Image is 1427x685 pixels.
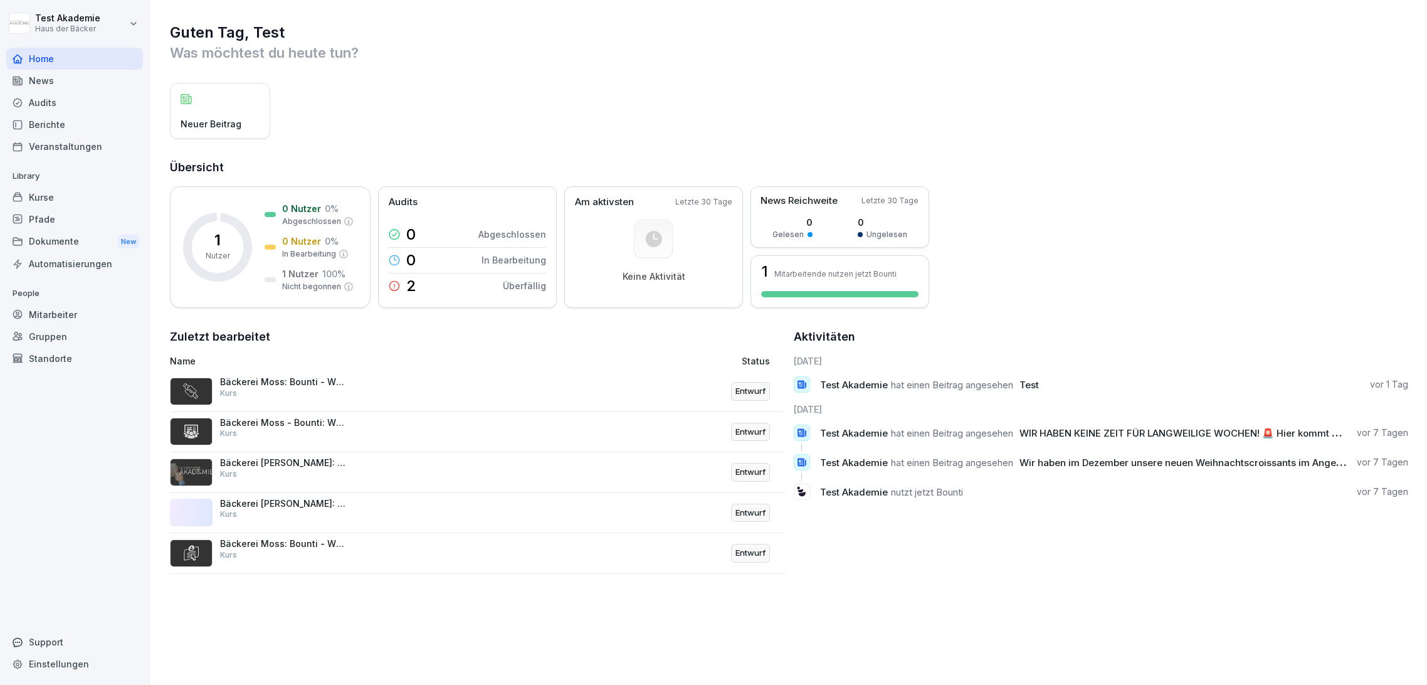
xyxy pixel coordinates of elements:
p: 2 [406,279,416,294]
div: New [118,235,139,249]
p: Kurs [220,388,237,399]
p: Abgeschlossen [282,216,341,227]
p: Mitarbeitende nutzen jetzt Bounti [774,269,897,279]
a: Automatisierungen [6,253,143,275]
p: Haus der Bäcker [35,24,100,33]
h6: [DATE] [794,403,1409,416]
p: Library [6,166,143,186]
img: s78w77shk91l4aeybtorc9h7.png [170,459,213,486]
a: Pfade [6,208,143,230]
a: Einstellungen [6,653,143,675]
span: Test Akademie [820,457,888,469]
p: Letzte 30 Tage [675,196,732,208]
span: nutzt jetzt Bounti [891,486,963,498]
p: 0 Nutzer [282,202,321,215]
h6: [DATE] [794,354,1409,368]
a: Standorte [6,348,143,369]
p: In Bearbeitung [282,248,336,260]
div: Support [6,631,143,653]
p: Entwurf [735,385,766,398]
p: Abgeschlossen [478,228,546,241]
a: Audits [6,92,143,114]
span: Test Akademie [820,379,888,391]
a: Bäckerei [PERSON_NAME]: Bounti - Wie erzeuge ich einen Kursbericht?KursEntwurf [170,493,785,534]
p: Gelesen [772,229,804,240]
span: Test Akademie [820,427,888,439]
h2: Übersicht [170,159,1408,176]
span: hat einen Beitrag angesehen [891,457,1013,469]
p: 0 [406,253,416,268]
p: Bäckerei [PERSON_NAME]: Wie lade ich mir die Bounti App herunter? [220,457,345,469]
p: Kurs [220,550,237,561]
div: Dokumente [6,230,143,253]
p: News Reichweite [761,194,838,208]
p: Entwurf [735,547,766,560]
p: Name [170,354,560,368]
p: Am aktivsten [575,195,634,210]
a: Bäckerei Moss: Bounti - Wie wird ein Kurs zugewiesen?KursEntwurf [170,371,785,412]
a: Bäckerei [PERSON_NAME]: Wie lade ich mir die Bounti App herunter?KursEntwurf [170,452,785,493]
div: News [6,70,143,92]
p: Was möchtest du heute tun? [170,43,1408,63]
div: Home [6,48,143,70]
h3: 1 [761,264,768,279]
p: vor 1 Tag [1370,378,1408,391]
p: Bäckerei Moss: Bounti - Wie wird ein Kurs zugewiesen? [220,376,345,388]
p: Ungelesen [866,229,907,240]
a: Kurse [6,186,143,208]
span: Test [1019,379,1039,391]
p: Nutzer [206,250,230,262]
a: Mitarbeiter [6,304,143,326]
h2: Zuletzt bearbeitet [170,328,785,346]
p: Kurs [220,509,237,520]
p: vor 7 Tagen [1357,427,1408,439]
img: pkjk7b66iy5o0dy6bqgs99sq.png [170,378,213,405]
p: Kurs [220,469,237,480]
a: Bäckerei Moss - Bounti: Wie erzeuge ich einen Benutzerbericht?KursEntwurf [170,412,785,453]
p: Bäckerei [PERSON_NAME]: Bounti - Wie erzeuge ich einen Kursbericht? [220,498,345,509]
p: People [6,284,143,304]
p: vor 7 Tagen [1357,486,1408,498]
span: hat einen Beitrag angesehen [891,379,1013,391]
a: DokumenteNew [6,230,143,253]
p: Neuer Beitrag [181,117,241,130]
a: Veranstaltungen [6,135,143,157]
p: Status [742,354,770,368]
p: Entwurf [735,426,766,438]
p: Bäckerei Moss - Bounti: Wie erzeuge ich einen Benutzerbericht? [220,417,345,428]
a: Gruppen [6,326,143,348]
p: Kurs [220,428,237,439]
p: Entwurf [735,466,766,479]
p: vor 7 Tagen [1357,456,1408,469]
p: In Bearbeitung [482,253,546,267]
p: Überfällig [503,279,546,292]
p: Bäckerei Moss: Bounti - Wie lege ich Benutzer an? [220,538,345,550]
a: Berichte [6,114,143,135]
p: Keine Aktivität [623,271,685,282]
h2: Aktivitäten [794,328,855,346]
img: y3z3y63wcjyhx73x8wr5r0l3.png [170,539,213,567]
p: 1 Nutzer [282,267,319,280]
p: 1 [214,233,221,248]
span: Test Akademie [820,486,888,498]
h1: Guten Tag, Test [170,23,1408,43]
span: hat einen Beitrag angesehen [891,427,1013,439]
p: Audits [389,195,418,210]
img: h0ir0warzjvm1vzjfykkf11s.png [170,418,213,445]
p: Nicht begonnen [282,281,341,292]
p: 0 [858,216,907,229]
p: Test Akademie [35,13,100,24]
p: 0 [772,216,813,229]
p: 0 [406,227,416,242]
p: Letzte 30 Tage [861,195,919,206]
